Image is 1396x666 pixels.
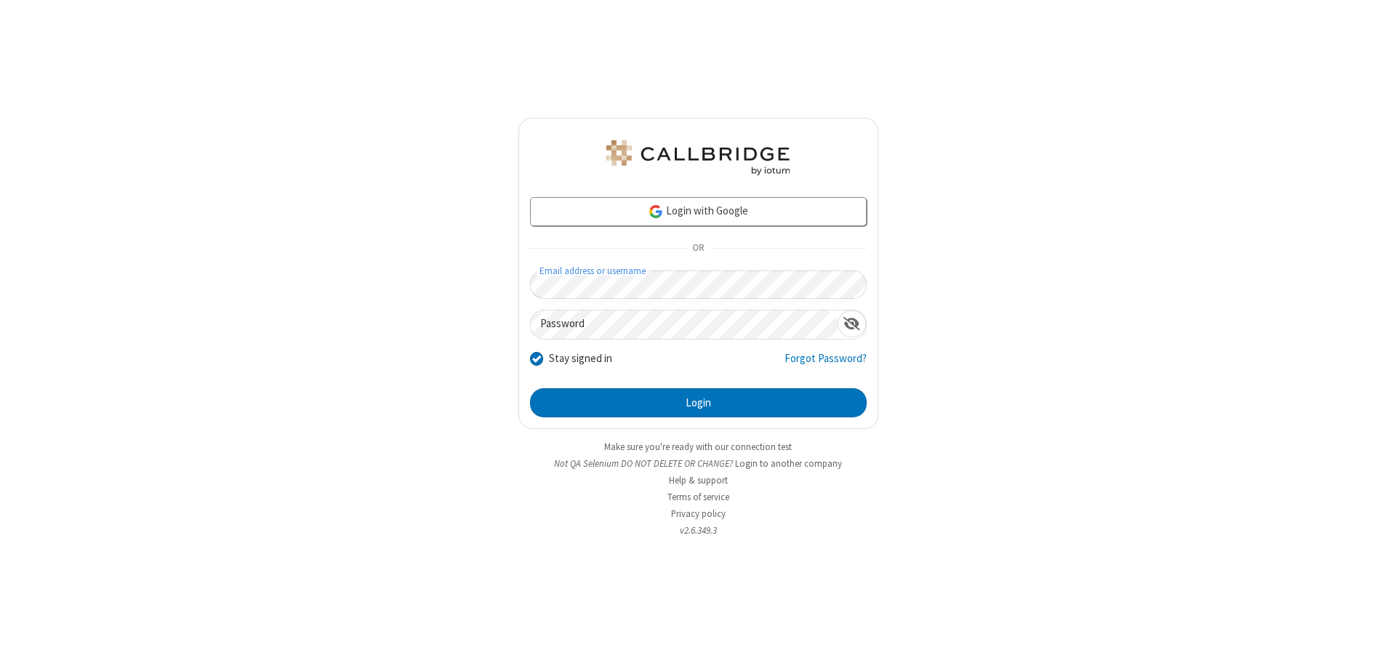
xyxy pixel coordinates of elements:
a: Help & support [669,474,728,486]
button: Login [530,388,867,417]
button: Login to another company [735,457,842,470]
a: Login with Google [530,197,867,226]
a: Privacy policy [671,507,726,520]
div: Show password [838,310,866,337]
a: Terms of service [667,491,729,503]
input: Password [531,310,838,339]
img: google-icon.png [648,204,664,220]
img: QA Selenium DO NOT DELETE OR CHANGE [603,140,793,175]
label: Stay signed in [549,350,612,367]
li: Not QA Selenium DO NOT DELETE OR CHANGE? [518,457,878,470]
a: Forgot Password? [785,350,867,378]
a: Make sure you're ready with our connection test [604,441,792,453]
li: v2.6.349.3 [518,523,878,537]
input: Email address or username [530,270,867,299]
span: OR [686,238,710,259]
